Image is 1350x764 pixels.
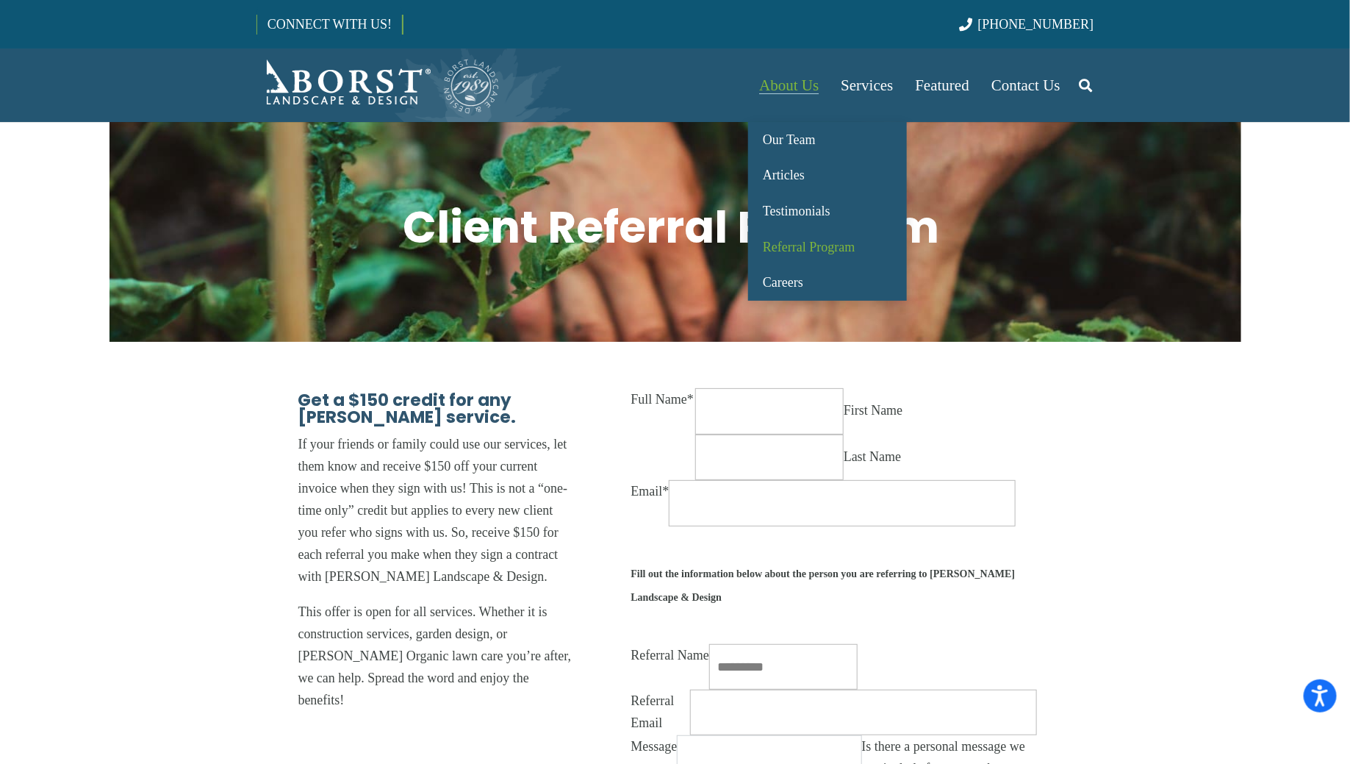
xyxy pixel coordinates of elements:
span: Contact Us [991,76,1060,94]
input: Referral Name [709,644,858,690]
h1: Client Referral Form [279,165,1065,216]
span: [PHONE_NUMBER] [978,17,1094,32]
span: Articles [763,168,805,182]
a: Our Team [748,122,907,158]
span: About Us [759,76,819,94]
span: Full Name [631,392,687,407]
p: If your friends or family could use our services, let them know and receive $150 off your current... [298,433,575,601]
a: Search [1071,67,1101,104]
a: Testimonials [748,193,907,229]
label: Last Name [844,449,901,464]
span: Message [631,739,677,754]
span: Careers [763,275,803,290]
span: Our Team [763,132,816,147]
span: Referral Email [631,693,674,730]
span: Email [631,484,662,499]
p: Client Referral Program [279,216,1065,238]
input: Email* [669,480,1016,526]
a: Referral Program [748,229,907,265]
strong: Fill out the information below about the person you are referring to [PERSON_NAME] Landscape & De... [631,568,1015,603]
label: First Name [844,403,903,418]
span: Testimonials [763,204,830,218]
input: Referral Email [690,690,1037,735]
a: [PHONE_NUMBER] [959,17,1094,32]
a: Borst-Logo [256,56,500,115]
span: Referral Program [763,240,855,254]
a: Contact Us [980,49,1071,122]
a: CONNECT WITH US! [257,7,402,42]
span: Featured [916,76,969,94]
a: Careers [748,265,907,301]
span: Referral Name [631,648,708,663]
a: About Us [748,49,830,122]
h2: Get a $150 credit for any [PERSON_NAME] service. [298,392,575,433]
span: Services [841,76,893,94]
a: Articles [748,158,907,194]
p: This offer is open for all services. Whether it is construction services, garden design, or [PERS... [298,601,575,711]
a: Services [830,49,904,122]
a: Featured [905,49,980,122]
